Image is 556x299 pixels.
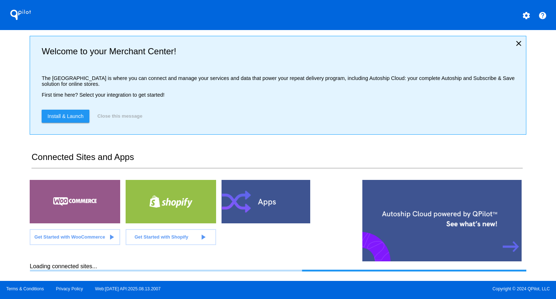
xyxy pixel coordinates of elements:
[56,286,83,291] a: Privacy Policy
[47,113,84,119] span: Install & Launch
[95,110,144,123] button: Close this message
[6,8,35,22] h1: QPilot
[514,39,523,48] mat-icon: close
[284,286,550,291] span: Copyright © 2024 QPilot, LLC
[538,11,547,20] mat-icon: help
[199,233,207,241] mat-icon: play_arrow
[42,92,520,98] p: First time here? Select your integration to get started!
[30,263,526,271] div: Loading connected sites...
[42,75,520,87] p: The [GEOGRAPHIC_DATA] is where you can connect and manage your services and data that power your ...
[31,152,522,168] h2: Connected Sites and Apps
[126,229,216,245] a: Get Started with Shopify
[6,286,44,291] a: Terms & Conditions
[522,11,531,20] mat-icon: settings
[107,233,116,241] mat-icon: play_arrow
[95,286,161,291] a: Web:[DATE] API:2025.08.13.2007
[135,234,189,240] span: Get Started with Shopify
[42,110,89,123] a: Install & Launch
[30,229,120,245] a: Get Started with WooCommerce
[34,234,105,240] span: Get Started with WooCommerce
[42,46,520,56] h2: Welcome to your Merchant Center!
